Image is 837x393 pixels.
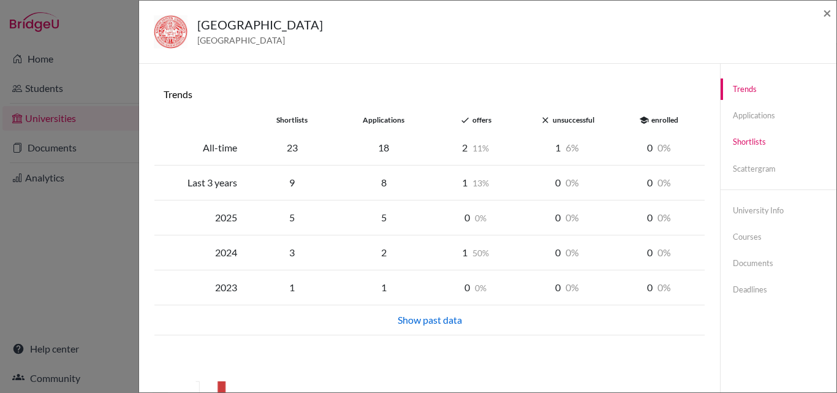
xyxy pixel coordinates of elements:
[657,142,671,153] span: 0
[521,140,613,155] div: 1
[154,15,187,48] img: us_not_mxrvpmi9.jpeg
[338,210,430,225] div: 5
[475,213,487,223] span: 0
[721,279,836,300] a: Deadlines
[430,245,521,260] div: 1
[521,210,613,225] div: 0
[566,246,579,258] span: 0
[338,245,430,260] div: 2
[430,175,521,190] div: 1
[472,143,489,153] span: 11
[651,115,678,124] span: enrolled
[154,210,246,225] div: 2025
[613,245,705,260] div: 0
[613,210,705,225] div: 0
[338,115,430,126] div: applications
[154,280,246,295] div: 2023
[721,131,836,153] a: Shortlists
[566,212,579,223] span: 0
[472,248,489,258] span: 50
[246,245,338,260] div: 3
[721,105,836,126] a: Applications
[657,281,671,293] span: 0
[338,280,430,295] div: 1
[162,313,697,327] div: Show past data
[246,115,338,126] div: shortlists
[657,177,671,188] span: 0
[639,115,649,125] i: school
[460,115,470,125] i: done
[472,178,489,188] span: 13
[553,115,594,124] span: unsuccessful
[721,78,836,100] a: Trends
[430,140,521,155] div: 2
[540,115,550,125] i: close
[338,140,430,155] div: 18
[721,253,836,274] a: Documents
[154,175,246,190] div: Last 3 years
[823,4,831,21] span: ×
[521,245,613,260] div: 0
[566,177,579,188] span: 0
[521,175,613,190] div: 0
[566,142,579,153] span: 6
[197,15,323,34] h5: [GEOGRAPHIC_DATA]
[472,115,491,124] span: offers
[721,200,836,221] a: University info
[566,281,579,293] span: 0
[430,210,521,225] div: 0
[475,283,487,293] span: 0
[154,245,246,260] div: 2024
[338,175,430,190] div: 8
[613,140,705,155] div: 0
[246,140,338,155] div: 23
[197,34,323,47] span: [GEOGRAPHIC_DATA]
[613,280,705,295] div: 0
[823,6,831,20] button: Close
[164,88,695,100] h6: Trends
[246,210,338,225] div: 5
[613,175,705,190] div: 0
[521,280,613,295] div: 0
[657,246,671,258] span: 0
[430,280,521,295] div: 0
[246,280,338,295] div: 1
[721,226,836,248] a: Courses
[246,175,338,190] div: 9
[154,140,246,155] div: All-time
[721,158,836,180] a: Scattergram
[657,212,671,223] span: 0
